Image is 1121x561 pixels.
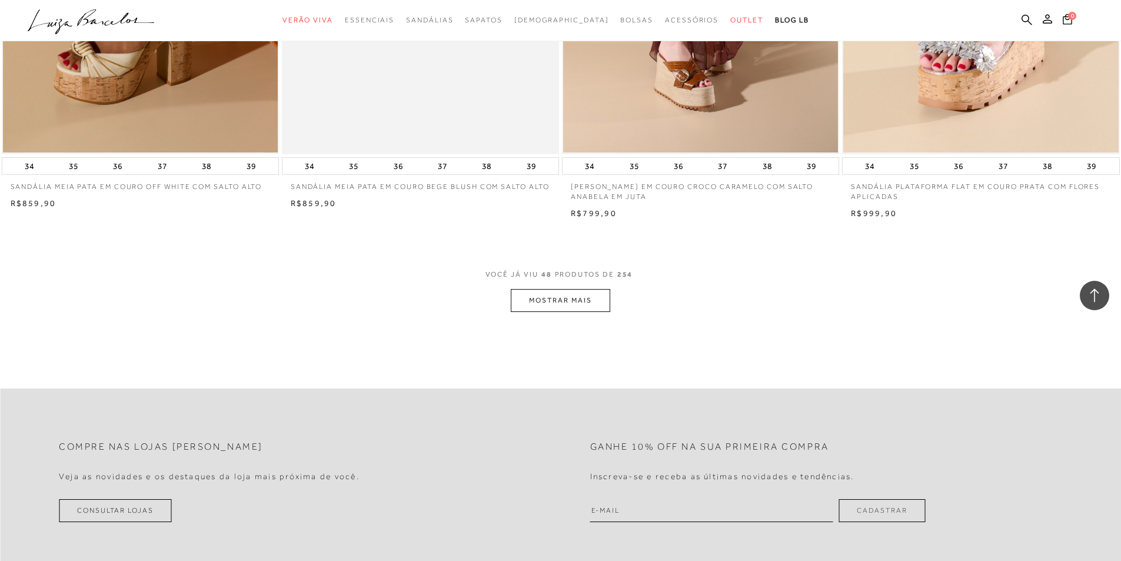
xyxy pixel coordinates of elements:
[2,175,279,192] a: SANDÁLIA MEIA PATA EM COURO OFF WHITE COM SALTO ALTO
[1068,12,1076,20] span: 0
[109,158,126,174] button: 36
[842,175,1119,202] a: SANDÁLIA PLATAFORMA FLAT EM COURO PRATA COM FLORES APLICADAS
[523,158,540,174] button: 39
[803,158,820,174] button: 39
[950,158,967,174] button: 36
[434,158,451,174] button: 37
[345,16,394,24] span: Essenciais
[1039,158,1056,174] button: 38
[851,208,897,218] span: R$999,90
[406,16,453,24] span: Sandálias
[562,175,839,202] a: [PERSON_NAME] EM COURO CROCO CARAMELO COM SALTO ANABELA EM JUTA
[590,499,833,522] input: E-mail
[730,16,763,24] span: Outlet
[291,198,337,208] span: R$859,90
[906,158,923,174] button: 35
[465,9,502,31] a: categoryNavScreenReaderText
[665,9,718,31] a: categoryNavScreenReaderText
[11,198,56,208] span: R$859,90
[198,158,215,174] button: 38
[406,9,453,31] a: categoryNavScreenReaderText
[59,499,172,522] a: Consultar Lojas
[485,270,636,278] span: VOCÊ JÁ VIU PRODUTOS DE
[511,289,610,312] button: MOSTRAR MAIS
[1059,13,1076,29] button: 0
[282,16,333,24] span: Verão Viva
[861,158,878,174] button: 34
[590,472,854,482] h4: Inscreva-se e receba as últimas novidades e tendências.
[839,499,925,522] button: Cadastrar
[759,158,776,174] button: 38
[581,158,598,174] button: 34
[390,158,407,174] button: 36
[571,208,617,218] span: R$799,90
[301,158,318,174] button: 34
[65,158,82,174] button: 35
[1083,158,1100,174] button: 39
[514,9,609,31] a: noSubCategoriesText
[626,158,643,174] button: 35
[59,442,263,453] h2: Compre nas lojas [PERSON_NAME]
[714,158,731,174] button: 37
[21,158,38,174] button: 34
[345,9,394,31] a: categoryNavScreenReaderText
[514,16,609,24] span: [DEMOGRAPHIC_DATA]
[478,158,495,174] button: 38
[590,442,829,453] h2: Ganhe 10% off na sua primeira compra
[775,9,809,31] a: BLOG LB
[617,270,633,278] span: 254
[154,158,171,174] button: 37
[59,472,360,482] h4: Veja as novidades e os destaques da loja mais próxima de você.
[282,9,333,31] a: categoryNavScreenReaderText
[465,16,502,24] span: Sapatos
[730,9,763,31] a: categoryNavScreenReaderText
[775,16,809,24] span: BLOG LB
[243,158,260,174] button: 39
[665,16,718,24] span: Acessórios
[995,158,1012,174] button: 37
[670,158,687,174] button: 36
[345,158,362,174] button: 35
[620,16,653,24] span: Bolsas
[541,270,552,278] span: 48
[620,9,653,31] a: categoryNavScreenReaderText
[282,175,559,192] a: SANDÁLIA MEIA PATA EM COURO BEGE BLUSH COM SALTO ALTO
